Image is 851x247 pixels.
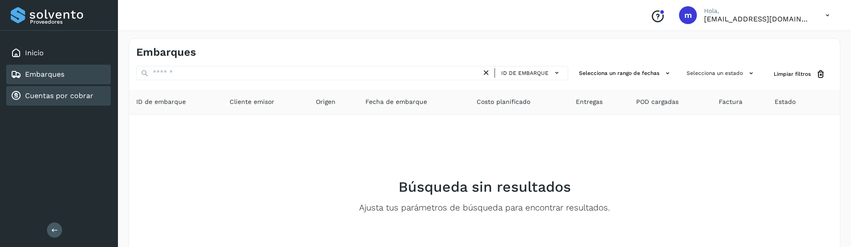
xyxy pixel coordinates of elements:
[359,203,610,213] p: Ajusta tus parámetros de búsqueda para encontrar resultados.
[230,97,274,107] span: Cliente emisor
[477,97,530,107] span: Costo planificado
[365,97,427,107] span: Fecha de embarque
[25,91,93,100] a: Cuentas por cobrar
[25,70,64,78] a: Embarques
[501,69,549,77] span: ID de embarque
[136,46,196,59] h4: Embarques
[683,66,759,81] button: Selecciona un estado
[30,19,107,25] p: Proveedores
[136,97,186,107] span: ID de embarque
[774,70,811,78] span: Limpiar filtros
[6,86,111,106] div: Cuentas por cobrar
[398,178,571,195] h2: Búsqueda sin resultados
[576,97,603,107] span: Entregas
[6,65,111,84] div: Embarques
[575,66,676,81] button: Selecciona un rango de fechas
[775,97,796,107] span: Estado
[704,7,811,15] p: Hola,
[704,15,811,23] p: mercedes@solvento.mx
[316,97,335,107] span: Origen
[719,97,742,107] span: Factura
[767,66,833,82] button: Limpiar filtros
[6,43,111,63] div: Inicio
[636,97,679,107] span: POD cargadas
[499,66,564,79] button: ID de embarque
[25,49,44,57] a: Inicio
